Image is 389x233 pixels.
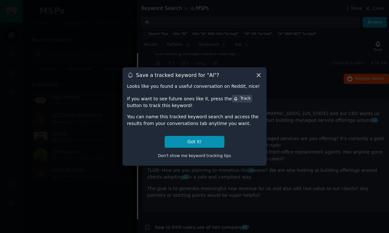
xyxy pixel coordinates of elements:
[233,96,250,102] div: Track
[127,94,262,109] div: If you want to see future ones like it, press the button to track this keyword!
[127,83,262,90] div: Looks like you found a useful conversation on Reddit, nice!
[165,136,224,148] button: Got it!
[158,154,231,158] span: Don't show me keyword tracking tips
[127,113,262,127] div: You can name this tracked keyword search and access the results from your conversations tab anyti...
[136,72,219,79] h3: Save a tracked keyword for " AI "?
